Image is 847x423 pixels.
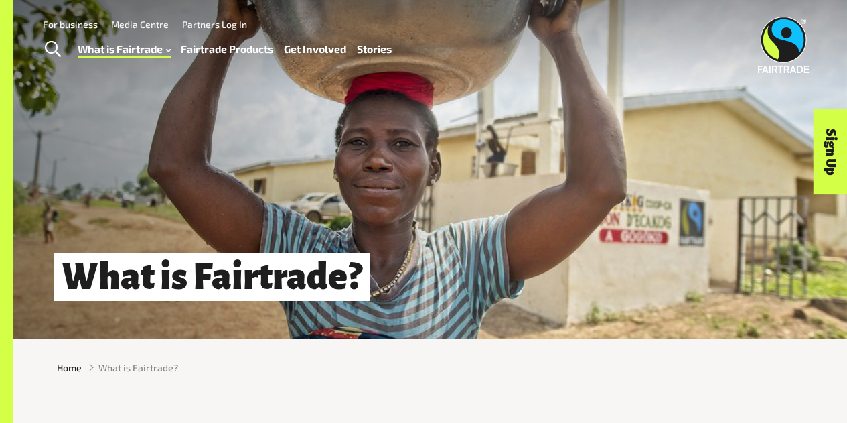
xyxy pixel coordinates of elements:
[98,361,178,375] span: What is Fairtrade?
[182,19,247,30] a: Partners Log In
[36,33,69,66] a: Toggle Search
[357,40,392,58] a: Stories
[181,40,273,58] a: Fairtrade Products
[111,19,169,30] a: Media Centre
[758,17,810,73] img: Fairtrade Australia New Zealand logo
[284,40,346,58] a: Get Involved
[54,253,370,301] h1: What is Fairtrade?
[57,361,82,375] a: Home
[78,40,171,58] a: What is Fairtrade
[43,19,98,30] a: For business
